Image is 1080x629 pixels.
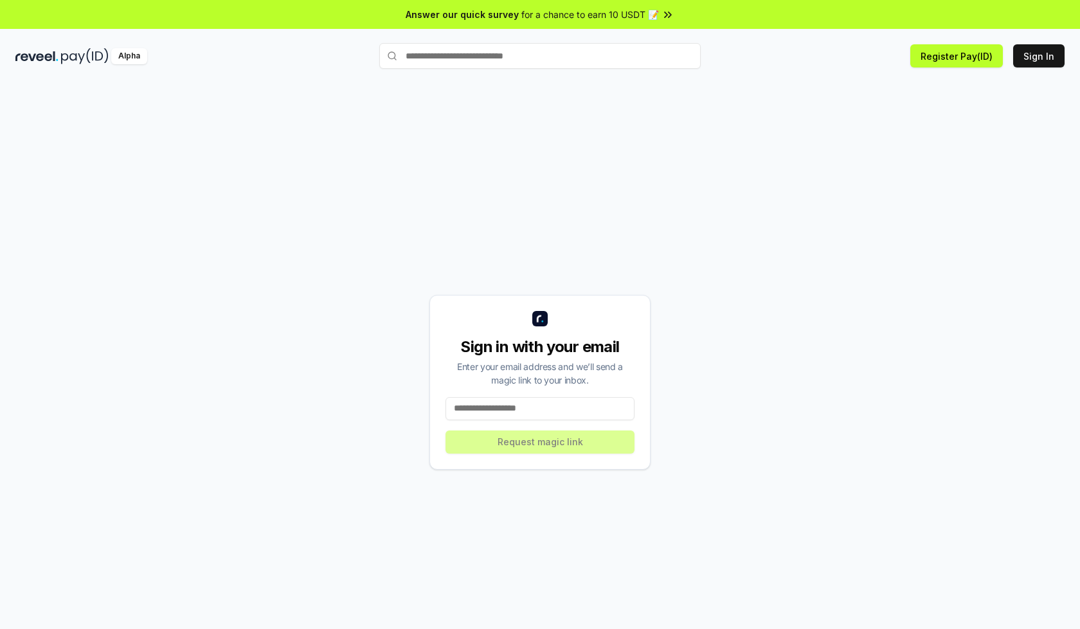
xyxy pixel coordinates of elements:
button: Register Pay(ID) [910,44,1003,67]
span: for a chance to earn 10 USDT 📝 [521,8,659,21]
span: Answer our quick survey [406,8,519,21]
button: Sign In [1013,44,1065,67]
div: Alpha [111,48,147,64]
img: logo_small [532,311,548,326]
img: reveel_dark [15,48,59,64]
div: Enter your email address and we’ll send a magic link to your inbox. [446,360,634,387]
img: pay_id [61,48,109,64]
div: Sign in with your email [446,337,634,357]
